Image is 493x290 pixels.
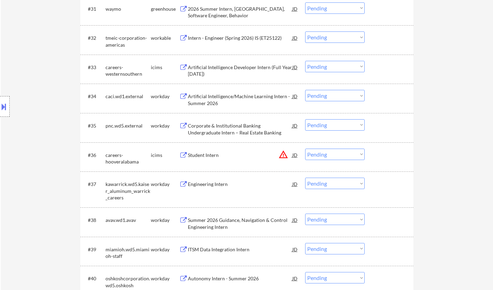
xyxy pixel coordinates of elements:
div: Corporate & Institutional Banking Undergraduate Intern – Real Estate Banking [188,122,292,136]
div: greenhouse [151,6,179,12]
div: workday [151,122,179,129]
div: workable [151,35,179,41]
div: JD [292,90,299,102]
div: JD [292,61,299,73]
button: warning_amber [279,150,288,159]
div: waymo [106,6,151,12]
div: icims [151,64,179,71]
div: miamioh.wd5.miamioh-staff [106,246,151,260]
div: Engineering Intern [188,181,292,188]
div: pnc.wd5.external [106,122,151,129]
div: JD [292,119,299,132]
div: workday [151,217,179,224]
div: tmeic-corporation-americas [106,35,151,48]
div: Autonomy Intern - Summer 2026 [188,275,292,282]
div: JD [292,243,299,255]
div: #40 [88,275,100,282]
div: Student Intern [188,152,292,159]
div: icims [151,152,179,159]
div: caci.wd1.external [106,93,151,100]
div: workday [151,275,179,282]
div: JD [292,149,299,161]
div: JD [292,178,299,190]
div: workday [151,181,179,188]
div: 2026 Summer Intern, [GEOGRAPHIC_DATA], Software Engineer, Behavior [188,6,292,19]
div: #38 [88,217,100,224]
div: #31 [88,6,100,12]
div: JD [292,31,299,44]
div: #39 [88,246,100,253]
div: ITSM Data Integration Intern [188,246,292,253]
div: workday [151,93,179,100]
div: oshkoshcorporation.wd5.oshkosh [106,275,151,289]
div: Artificial Intelligence Developer Intern (Full Year [DATE]) [188,64,292,77]
div: Artificial Intelligence/Machine Learning Intern - Summer 2026 [188,93,292,106]
div: #37 [88,181,100,188]
div: careers-hooveralabama [106,152,151,165]
div: #32 [88,35,100,41]
div: Summer 2026 Guidance, Navigation & Control Engineering Intern [188,217,292,230]
div: JD [292,214,299,226]
div: JD [292,272,299,284]
div: workday [151,246,179,253]
div: avav.wd1.avav [106,217,151,224]
div: Intern - Engineer (Spring 2026) IS (ET25122) [188,35,292,41]
div: careers-westernsouthern [106,64,151,77]
div: JD [292,2,299,15]
div: kawarrick.wd5.kaiser_aluminum_warrick_careers [106,181,151,201]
